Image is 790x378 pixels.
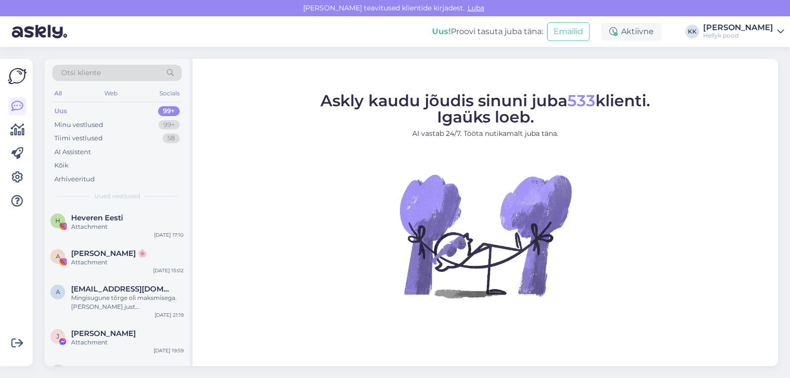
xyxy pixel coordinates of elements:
div: Aktiivne [601,23,662,41]
span: Luba [465,3,487,12]
div: 99+ [158,106,180,116]
div: Attachment [71,258,184,267]
div: [DATE] 19:59 [154,347,184,354]
div: AI Assistent [54,147,91,157]
div: All [52,87,64,100]
span: Jane Sõna [71,329,136,338]
span: H [55,217,60,224]
span: A [56,252,60,260]
span: 533 [567,91,595,110]
b: Uus! [432,27,451,36]
a: [PERSON_NAME]Hellyk pood [703,24,784,40]
button: Emailid [547,22,590,41]
span: Otsi kliente [61,68,101,78]
div: Minu vestlused [54,120,103,130]
div: 58 [162,133,180,143]
img: No Chat active [396,147,574,325]
p: AI vastab 24/7. Tööta nutikamalt juba täna. [320,128,650,139]
div: Tiimi vestlused [54,133,103,143]
div: Attachment [71,338,184,347]
div: [DATE] 17:10 [154,231,184,239]
div: Arhiveeritud [54,174,95,184]
div: Socials [158,87,182,100]
span: Askly kaudu jõudis sinuni juba klienti. Igaüks loeb. [320,91,650,126]
span: a [56,288,60,295]
span: Andra 🌸 [71,249,147,258]
span: annamariataidla@gmail.com [71,285,174,294]
div: [PERSON_NAME] [703,24,773,32]
div: Kõik [54,161,69,170]
div: Web [102,87,119,100]
span: Uued vestlused [94,192,140,201]
div: 99+ [158,120,180,130]
div: KK [685,25,699,39]
div: Mingisugune tõrge oli maksmisega. [PERSON_NAME] just [PERSON_NAME] teavitus, et makse läks kenast... [71,294,184,311]
div: Hellyk pood [703,32,773,40]
div: [DATE] 21:19 [155,311,184,319]
img: Askly Logo [8,67,27,85]
div: Attachment [71,222,184,231]
span: Heveren Eesti [71,213,123,222]
div: Proovi tasuta juba täna: [432,26,543,38]
span: J [56,333,59,340]
span: Lenna Schmidt [71,365,136,374]
div: [DATE] 15:02 [153,267,184,274]
div: Uus [54,106,67,116]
